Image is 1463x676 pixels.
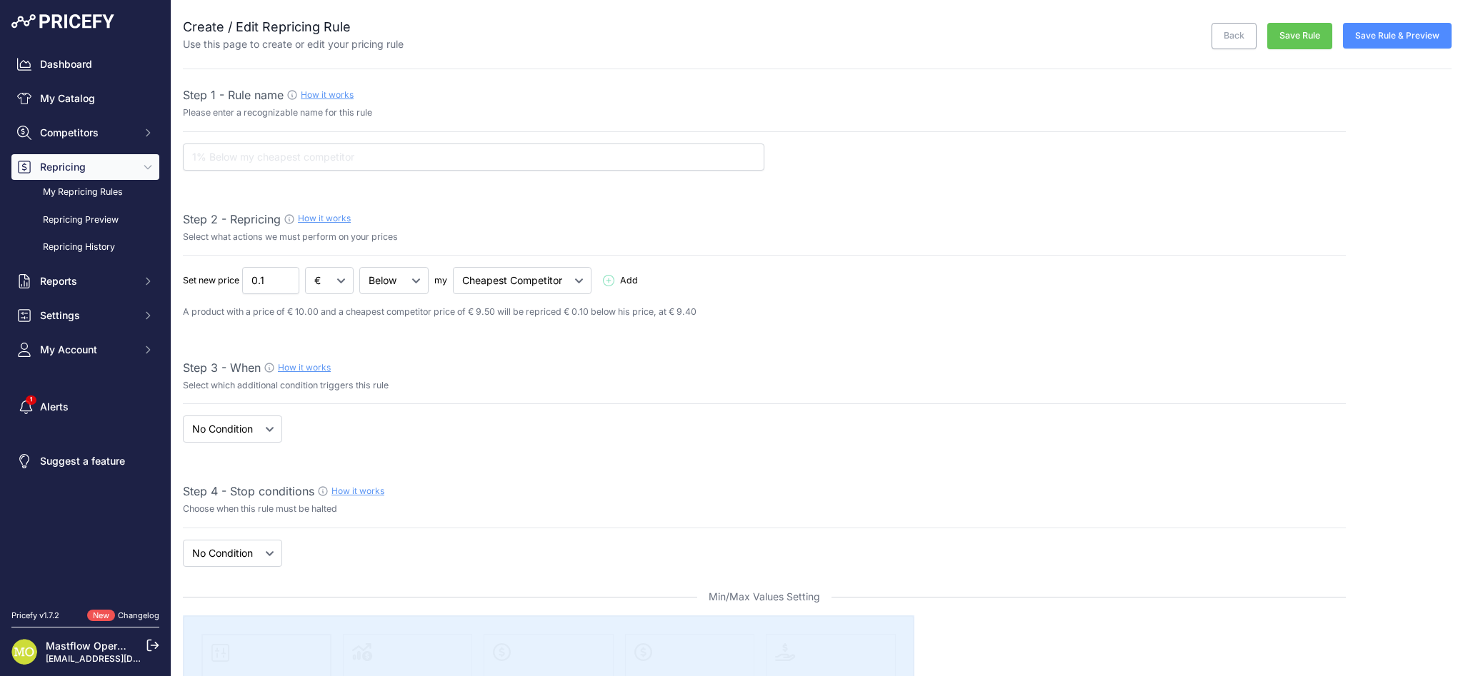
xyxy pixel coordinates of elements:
[183,360,261,375] span: Step 3 - When
[11,86,159,111] a: My Catalog
[183,274,239,288] p: Set new price
[46,653,195,664] a: [EMAIL_ADDRESS][DOMAIN_NAME]
[434,274,447,288] p: my
[46,640,136,652] a: Mastflow Operator
[183,231,1346,244] p: Select what actions we must perform on your prices
[301,89,354,100] a: How it works
[11,180,159,205] a: My Repricing Rules
[118,610,159,620] a: Changelog
[11,394,159,420] a: Alerts
[11,51,159,77] a: Dashboard
[11,268,159,294] button: Reports
[87,610,115,622] span: New
[40,126,134,140] span: Competitors
[183,17,404,37] h2: Create / Edit Repricing Rule
[278,362,331,373] a: How it works
[11,14,114,29] img: Pricefy Logo
[183,379,1346,393] p: Select which additional condition triggers this rule
[1343,23,1452,49] button: Save Rule & Preview
[183,212,281,226] span: Step 2 - Repricing
[1212,23,1257,49] a: Back
[183,88,284,102] span: Step 1 - Rule name
[40,160,134,174] span: Repricing
[183,306,1346,319] p: A product with a price of € 10.00 and a cheapest competitor price of € 9.50 will be repriced € 0....
[620,274,638,288] span: Add
[11,337,159,363] button: My Account
[40,343,134,357] span: My Account
[183,37,404,51] p: Use this page to create or edit your pricing rule
[11,235,159,260] a: Repricing History
[242,267,299,294] input: 1
[11,120,159,146] button: Competitors
[11,303,159,328] button: Settings
[183,106,1346,120] p: Please enter a recognizable name for this rule
[1267,23,1332,49] button: Save Rule
[298,213,351,223] a: How it works
[40,274,134,288] span: Reports
[183,484,314,498] span: Step 4 - Stop conditions
[11,208,159,233] a: Repricing Preview
[11,610,59,622] div: Pricefy v1.7.2
[11,154,159,180] button: Repricing
[11,448,159,474] a: Suggest a feature
[331,485,384,496] a: How it works
[183,143,764,171] input: 1% Below my cheapest competitor
[697,590,832,604] span: Min/Max Values Setting
[183,503,1346,516] p: Choose when this rule must be halted
[40,308,134,323] span: Settings
[11,51,159,592] nav: Sidebar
